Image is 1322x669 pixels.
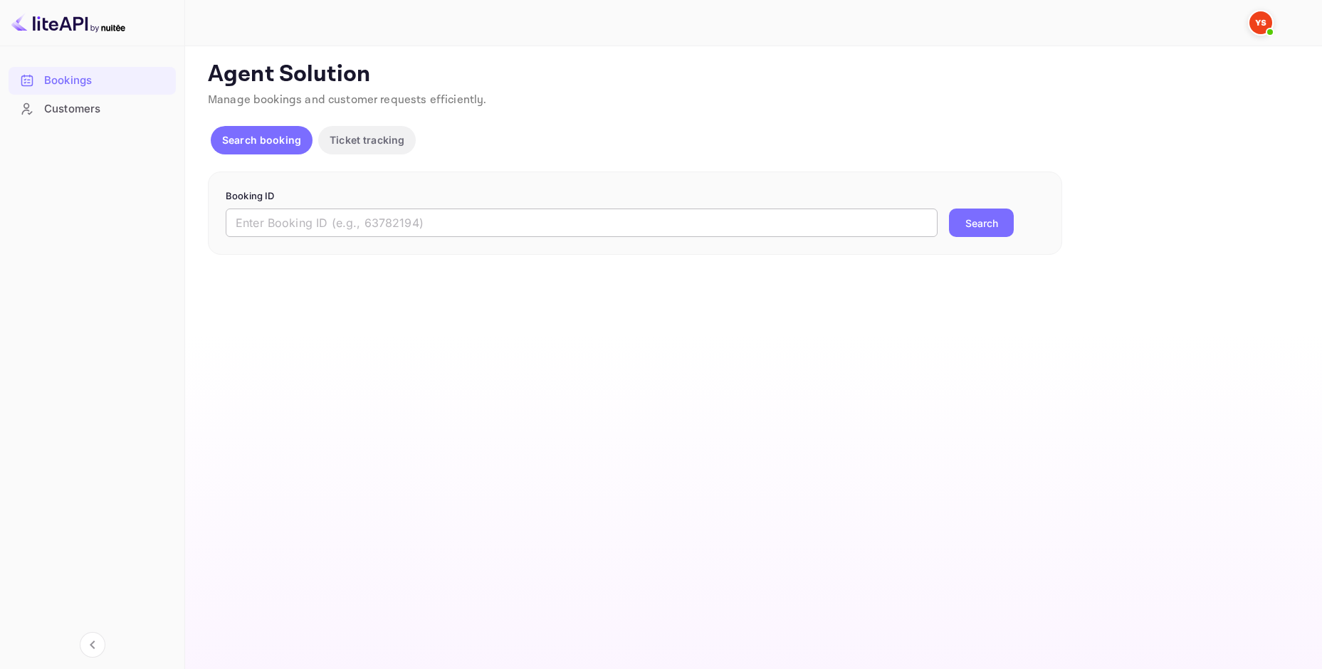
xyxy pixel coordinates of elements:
div: Customers [44,101,169,117]
input: Enter Booking ID (e.g., 63782194) [226,209,938,237]
p: Search booking [222,132,301,147]
p: Booking ID [226,189,1044,204]
img: LiteAPI logo [11,11,125,34]
button: Search [949,209,1014,237]
p: Ticket tracking [330,132,404,147]
div: Bookings [9,67,176,95]
a: Customers [9,95,176,122]
button: Collapse navigation [80,632,105,658]
div: Customers [9,95,176,123]
img: Yandex Support [1249,11,1272,34]
div: Bookings [44,73,169,89]
span: Manage bookings and customer requests efficiently. [208,93,487,107]
p: Agent Solution [208,60,1296,89]
a: Bookings [9,67,176,93]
